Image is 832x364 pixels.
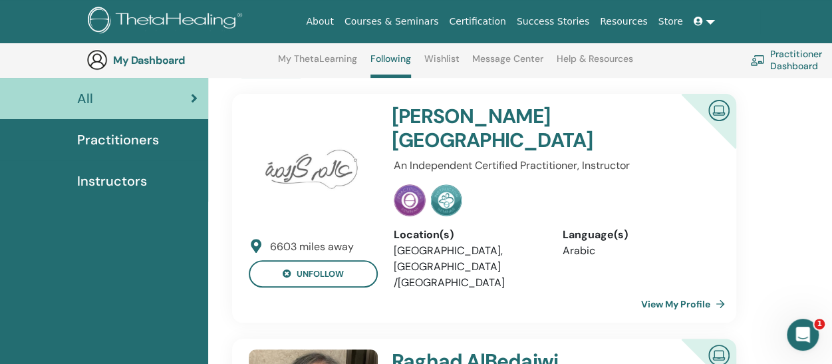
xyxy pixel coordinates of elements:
span: All [77,89,93,108]
button: unfollow [249,260,378,287]
iframe: Intercom live chat [787,319,819,351]
h4: [PERSON_NAME] [GEOGRAPHIC_DATA] [392,104,658,152]
li: Arabic [563,243,712,259]
a: About [301,9,339,34]
img: logo.png [88,7,247,37]
li: [GEOGRAPHIC_DATA], [GEOGRAPHIC_DATA] /[GEOGRAPHIC_DATA] [394,243,543,291]
span: Instructors [77,171,147,191]
img: generic-user-icon.jpg [86,49,108,71]
a: View My Profile [641,291,730,317]
div: Certified Online Instructor [660,94,736,170]
img: chalkboard-teacher.svg [750,55,765,65]
img: default.jpg [249,104,378,234]
img: Certified Online Instructor [703,94,735,124]
a: Success Stories [511,9,595,34]
h3: My Dashboard [113,54,246,67]
div: 6603 miles away [270,239,354,255]
span: 1 [814,319,825,329]
a: Help & Resources [557,53,633,75]
a: Certification [444,9,511,34]
a: Wishlist [424,53,460,75]
a: Courses & Seminars [339,9,444,34]
p: An Independent Certified Practitioner, Instructor [394,158,712,174]
a: Message Center [472,53,543,75]
a: Store [653,9,688,34]
a: Resources [595,9,653,34]
a: Following [370,53,411,78]
span: Practitioners [77,130,159,150]
a: My ThetaLearning [278,53,357,75]
div: Location(s) [394,227,543,243]
div: Language(s) [563,227,712,243]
